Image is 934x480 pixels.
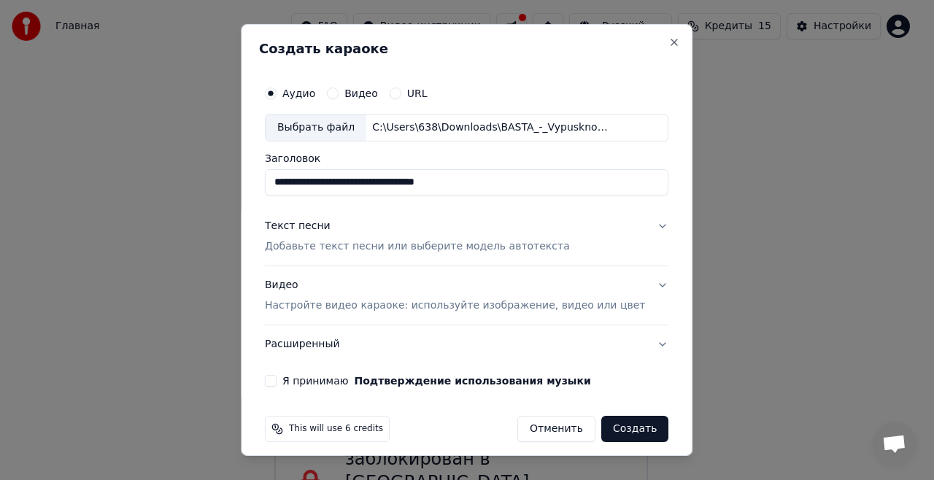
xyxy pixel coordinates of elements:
[265,239,570,254] p: Добавьте текст песни или выберите модель автотекста
[265,207,668,266] button: Текст песниДобавьте текст песни или выберите модель автотекста
[289,423,383,435] span: This will use 6 credits
[407,88,428,98] label: URL
[366,120,614,135] div: C:\Users\638\Downloads\BASTA_-_Vypusknojj_Medlyachok_48206841.mp3
[282,88,315,98] label: Аудио
[355,376,591,386] button: Я принимаю
[266,115,366,141] div: Выбрать файл
[265,278,645,313] div: Видео
[265,325,668,363] button: Расширенный
[344,88,378,98] label: Видео
[265,266,668,325] button: ВидеоНастройте видео караоке: используйте изображение, видео или цвет
[265,219,331,233] div: Текст песни
[517,416,595,442] button: Отменить
[265,153,668,163] label: Заголовок
[259,42,674,55] h2: Создать караоке
[282,376,591,386] label: Я принимаю
[601,416,668,442] button: Создать
[265,298,645,313] p: Настройте видео караоке: используйте изображение, видео или цвет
